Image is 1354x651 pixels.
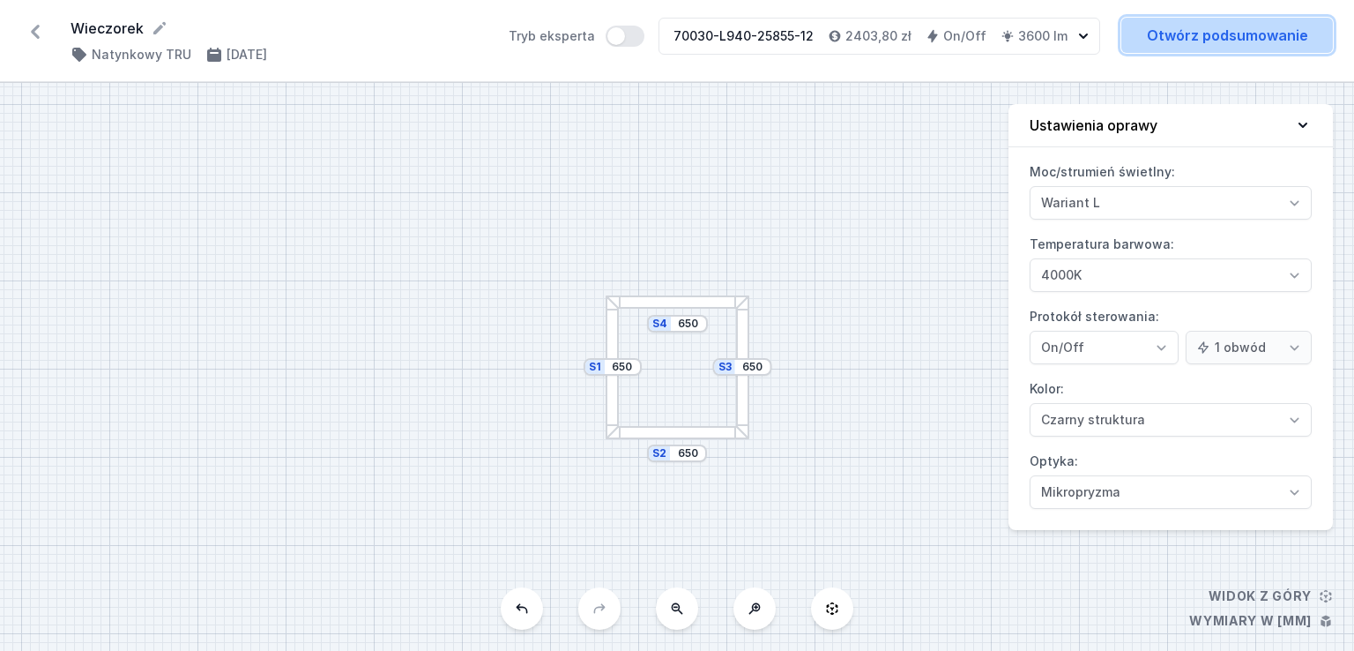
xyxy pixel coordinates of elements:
h4: [DATE] [227,46,267,64]
h4: On/Off [943,27,986,45]
select: Optyka: [1030,475,1312,509]
div: 70030-L940-25855-12 [673,27,814,45]
label: Temperatura barwowa: [1030,230,1312,292]
select: Protokół sterowania: [1186,331,1312,364]
label: Kolor: [1030,375,1312,437]
button: Edytuj nazwę projektu [151,19,168,37]
h4: 3600 lm [1018,27,1068,45]
h4: 2403,80 zł [845,27,911,45]
h4: Natynkowy TRU [92,46,191,64]
select: Protokół sterowania: [1030,331,1179,364]
input: Wymiar [mm] [739,360,767,374]
button: Tryb eksperta [606,26,644,47]
form: Wieczorek [71,18,487,39]
select: Kolor: [1030,403,1312,437]
input: Wymiar [mm] [673,446,702,460]
h4: Ustawienia oprawy [1030,115,1157,136]
select: Temperatura barwowa: [1030,258,1312,292]
a: Otwórz podsumowanie [1121,18,1333,53]
button: 70030-L940-25855-122403,80 złOn/Off3600 lm [658,18,1100,55]
button: Ustawienia oprawy [1008,104,1333,147]
label: Optyka: [1030,447,1312,509]
select: Moc/strumień świetlny: [1030,186,1312,220]
label: Protokół sterowania: [1030,303,1312,364]
label: Tryb eksperta [509,26,644,47]
input: Wymiar [mm] [608,360,636,374]
input: Wymiar [mm] [674,317,703,331]
label: Moc/strumień świetlny: [1030,158,1312,220]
